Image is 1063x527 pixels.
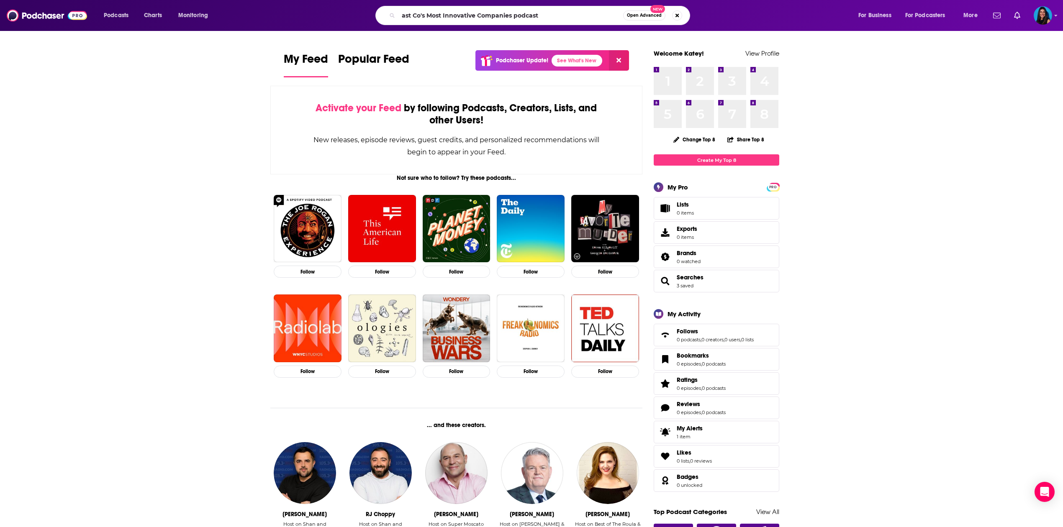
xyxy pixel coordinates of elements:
div: Search podcasts, credits, & more... [383,6,698,25]
a: Ratings [677,376,726,384]
a: Top Podcast Categories [654,508,727,516]
span: My Alerts [677,425,703,432]
a: 0 episodes [677,361,701,367]
button: Follow [571,266,639,278]
span: Reviews [654,397,779,419]
button: open menu [98,9,139,22]
a: Badges [677,473,702,481]
a: Charts [139,9,167,22]
img: Radiolab [274,294,341,362]
a: 0 podcasts [702,385,726,391]
a: Business Wars [423,294,490,362]
span: Activate your Feed [316,102,401,114]
div: Not sure who to follow? Try these podcasts... [270,174,642,182]
div: RJ Choppy [366,511,395,518]
a: 0 creators [701,337,724,343]
span: Follows [654,324,779,346]
a: TED Talks Daily [571,294,639,362]
a: Show notifications dropdown [1011,8,1024,23]
button: Follow [348,266,416,278]
span: Badges [677,473,698,481]
span: Likes [654,445,779,468]
button: Follow [348,366,416,378]
a: 0 episodes [677,409,701,415]
a: Create My Top 8 [654,154,779,166]
a: My Alerts [654,421,779,443]
span: Exports [657,227,673,238]
img: Vincent Moscato [425,442,487,504]
div: New releases, episode reviews, guest credits, and personalized recommendations will begin to appe... [313,134,600,158]
div: Open Intercom Messenger [1035,482,1055,502]
span: Lists [677,201,694,208]
a: 0 episodes [677,385,701,391]
span: Searches [677,274,704,281]
a: Jeff Blair [501,442,563,504]
span: , [701,385,702,391]
a: Podchaser - Follow, Share and Rate Podcasts [7,8,87,23]
a: Reviews [657,402,673,414]
img: My Favorite Murder with Karen Kilgariff and Georgia Hardstark [571,195,639,263]
a: Exports [654,221,779,244]
a: 0 watched [677,258,701,264]
span: 1 item [677,434,703,440]
span: Monitoring [178,10,208,21]
img: Freakonomics Radio [497,294,565,362]
button: Share Top 8 [727,131,765,148]
div: My Activity [668,310,701,318]
span: Popular Feed [338,52,409,71]
a: Searches [657,275,673,287]
span: Open Advanced [627,13,662,18]
a: Reviews [677,400,726,408]
a: See What's New [552,55,602,67]
p: Podchaser Update! [496,57,548,64]
span: Bookmarks [654,348,779,371]
a: Ologies with Alie Ward [348,294,416,362]
a: My Feed [284,52,328,77]
span: Podcasts [104,10,128,21]
span: Bookmarks [677,352,709,359]
span: Brands [654,246,779,268]
span: My Alerts [657,426,673,438]
button: Show profile menu [1034,6,1052,25]
a: Badges [657,475,673,486]
div: Jeff Blair [510,511,554,518]
button: Follow [571,366,639,378]
img: Shan Shariff [274,442,336,504]
span: New [650,5,665,13]
div: My Pro [668,183,688,191]
a: Follows [677,327,754,335]
span: , [701,337,701,343]
img: The Joe Rogan Experience [274,195,341,263]
a: View Profile [745,49,779,57]
a: Likes [677,449,712,456]
span: My Feed [284,52,328,71]
a: Likes [657,450,673,462]
input: Search podcasts, credits, & more... [398,9,623,22]
span: Follows [677,327,698,335]
span: Ratings [654,372,779,395]
span: Lists [657,202,673,214]
span: , [689,458,690,464]
a: The Daily [497,195,565,263]
img: Planet Money [423,195,490,263]
button: open menu [900,9,958,22]
a: Brands [657,251,673,263]
span: Searches [654,270,779,292]
a: 3 saved [677,283,693,289]
button: Follow [274,366,341,378]
a: Show notifications dropdown [990,8,1004,23]
span: , [701,409,702,415]
a: This American Life [348,195,416,263]
a: 0 lists [677,458,689,464]
span: PRO [768,184,778,190]
a: Lists [654,197,779,220]
span: Likes [677,449,691,456]
a: Bookmarks [677,352,726,359]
